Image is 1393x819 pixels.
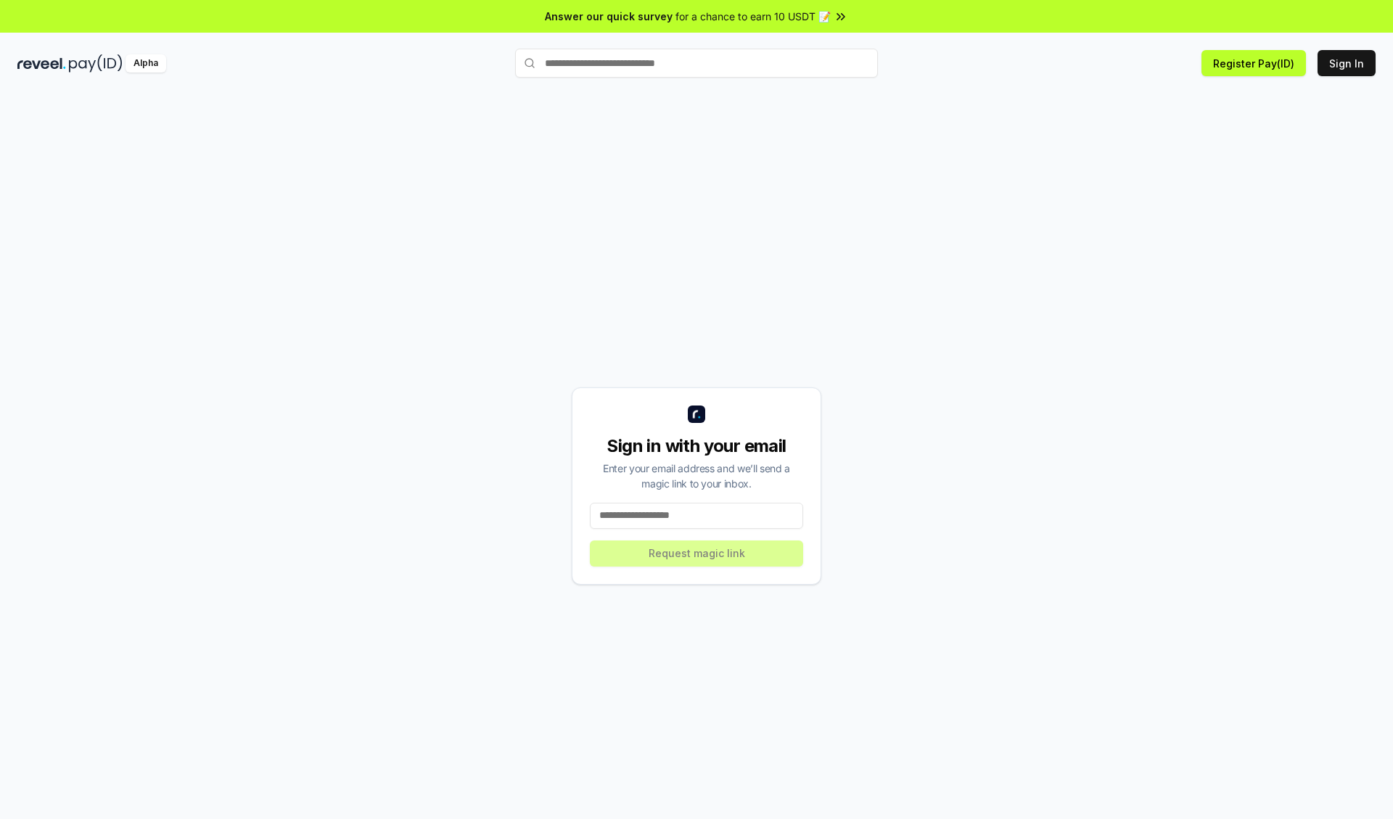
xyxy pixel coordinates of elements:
img: pay_id [69,54,123,73]
img: logo_small [688,406,705,423]
span: Answer our quick survey [545,9,673,24]
span: for a chance to earn 10 USDT 📝 [675,9,831,24]
div: Alpha [126,54,166,73]
div: Enter your email address and we’ll send a magic link to your inbox. [590,461,803,491]
button: Register Pay(ID) [1201,50,1306,76]
button: Sign In [1318,50,1376,76]
img: reveel_dark [17,54,66,73]
div: Sign in with your email [590,435,803,458]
